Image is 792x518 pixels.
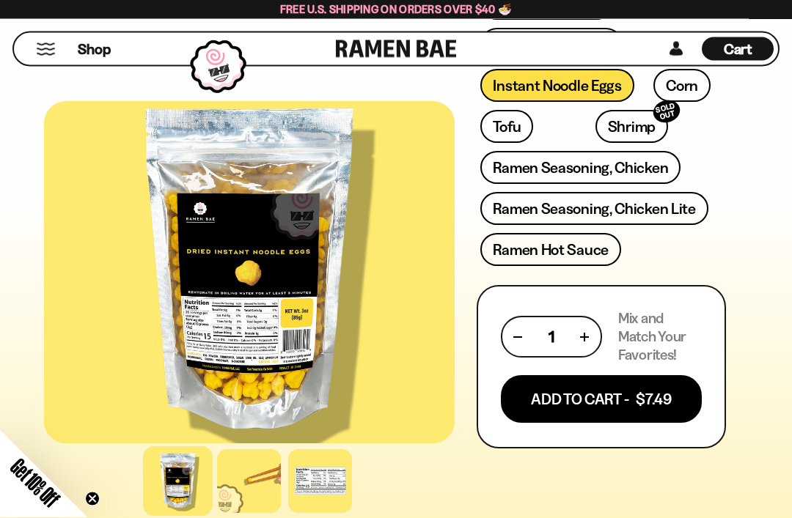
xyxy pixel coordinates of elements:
span: Shop [78,40,111,59]
a: Corn [653,70,711,103]
button: Add To Cart - $7.49 [501,376,702,423]
a: Ramen Seasoning, Chicken [480,152,681,185]
span: Get 10% Off [7,454,64,511]
a: Shop [78,37,111,61]
a: Tofu [480,111,533,144]
a: Ramen Hot Sauce [480,234,621,267]
span: Cart [724,40,752,58]
div: SOLD OUT [650,98,683,127]
button: Mobile Menu Trigger [36,43,56,56]
p: Mix and Match Your Favorites! [618,310,702,365]
span: Free U.S. Shipping on Orders over $40 🍜 [280,2,513,16]
button: Close teaser [85,492,100,506]
a: Cart [702,33,774,65]
a: ShrimpSOLD OUT [595,111,668,144]
span: 1 [549,328,554,347]
a: Ramen Seasoning, Chicken Lite [480,193,708,226]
